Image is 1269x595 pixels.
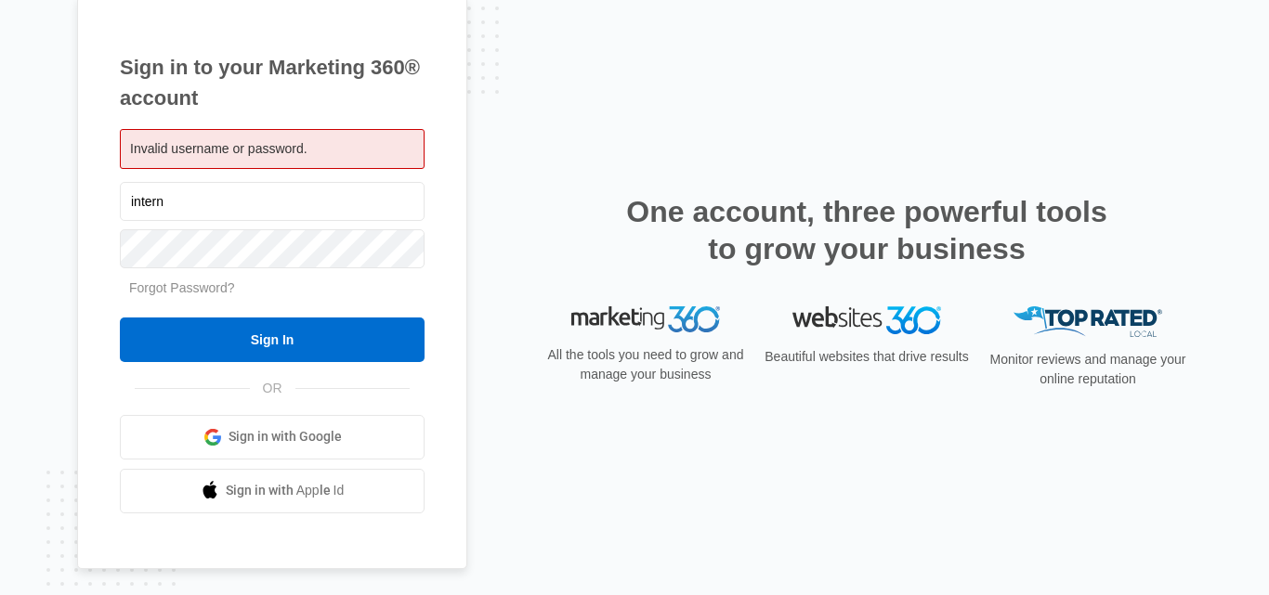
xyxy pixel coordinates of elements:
h2: One account, three powerful tools to grow your business [621,193,1113,267]
p: All the tools you need to grow and manage your business [542,345,750,384]
span: Sign in with Google [229,427,342,446]
span: Invalid username or password. [130,141,307,156]
a: Sign in with Google [120,415,425,459]
img: Top Rated Local [1014,306,1162,337]
input: Sign In [120,317,425,362]
a: Sign in with Apple Id [120,469,425,513]
img: Marketing 360 [571,306,720,332]
span: OR [250,379,295,398]
input: Email [120,182,425,221]
span: Sign in with Apple Id [226,481,345,500]
a: Forgot Password? [129,280,235,295]
h1: Sign in to your Marketing 360® account [120,52,425,113]
p: Beautiful websites that drive results [763,347,971,367]
p: Monitor reviews and manage your online reputation [984,350,1192,389]
img: Websites 360 [792,306,941,333]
